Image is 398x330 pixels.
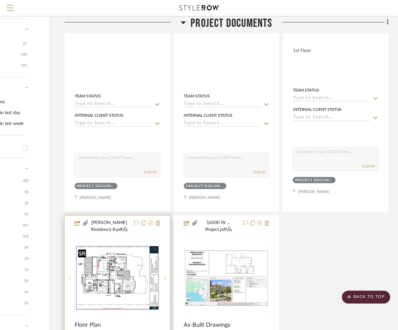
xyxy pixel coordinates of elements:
span: Floor Plan [75,322,101,329]
div: (10) [21,49,27,60]
span: (1) [25,298,28,309]
span: (2) [25,198,28,209]
span: (1) [25,287,28,298]
div: Team Status [75,94,101,99]
input: Type to Search… [293,96,371,102]
button: Submit [253,169,266,175]
div: Team Status [293,88,319,94]
button: 16000 W ... Project.pdf [198,220,239,234]
span: (21) [23,220,28,231]
input: Type to Search… [184,102,262,108]
span: (2) [25,254,28,264]
div: Project Documents [295,178,332,183]
span: (10) [23,176,28,186]
div: Internal Client Status [75,113,123,119]
span: (6) [25,187,28,198]
div: Internal Client Status [184,113,233,119]
span: (2) [25,276,28,287]
button: Submit [363,164,375,169]
img: Floor Plan [75,246,160,311]
div: (7) [23,39,27,49]
span: (13) [23,232,28,242]
div: Project Documents [77,184,114,189]
div: 0 [75,237,160,320]
div: (55) [21,60,27,71]
span: Project Documents [191,16,272,30]
button: [PERSON_NAME] Residence 8.pdf [89,220,130,234]
input: Type to Search… [184,121,262,127]
div: Internal Client Status [293,107,342,113]
input: Type to Search… [75,102,153,108]
span: As-Built Drawings [184,322,231,329]
div: Project Documents [186,184,223,189]
div: Team Status [184,94,210,99]
scroll-to-top-button: BACK TO TOP [342,291,390,304]
span: (2) [25,265,28,275]
input: Type to Search… [293,115,371,121]
span: (1) [25,209,28,220]
img: As-Built Drawings [185,250,269,306]
input: Type to Search… [75,121,153,127]
button: Submit [144,169,157,175]
span: (4) [25,243,28,253]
